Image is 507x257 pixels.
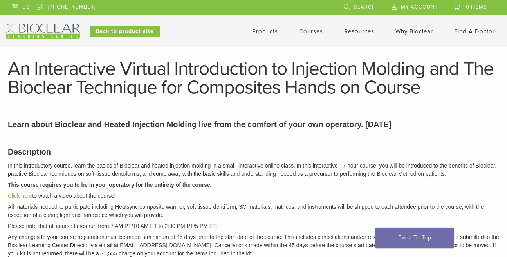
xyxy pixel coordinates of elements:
[8,234,499,257] em: written notice must be submitted to the Bioclear Learning Center Director via email at [EMAIL_ADD...
[401,4,438,10] span: My Account
[8,222,499,230] p: Please note that all course times run from 7 AM PT/10 AM ET to 2:30 PM PT/5 PM ET.
[344,28,374,35] a: Resources
[90,26,160,37] a: Back to product site
[375,228,454,248] a: Back To Top
[8,203,499,219] p: All materials needed to participate including Heatsync composite warmer, soft tissue dentiform, 3...
[8,59,499,97] h1: An Interactive Virtual Introduction to Injection Molding and The Bioclear Technique for Composite...
[8,146,499,158] h3: Description
[395,28,433,35] a: Why Bioclear
[8,162,499,178] p: In this introductory course, learn the basics of Bioclear and heated injection molding in a small...
[299,28,323,35] a: Courses
[466,4,487,10] span: 0 items
[8,182,211,188] strong: This course requires you to be in your operatory for the entirety of the course.
[8,192,499,200] p: to watch a video about the course!
[8,234,405,240] span: Any changes to your course registration must be made a minimum of 45 days prior to the start date...
[8,193,32,199] a: Click here
[454,28,495,35] a: Find A Doctor
[6,24,80,39] img: Bioclear
[354,4,376,10] span: Search
[8,118,499,130] p: Learn about Bioclear and Heated Injection Molding live from the comfort of your own operatory. [D...
[252,28,278,35] a: Products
